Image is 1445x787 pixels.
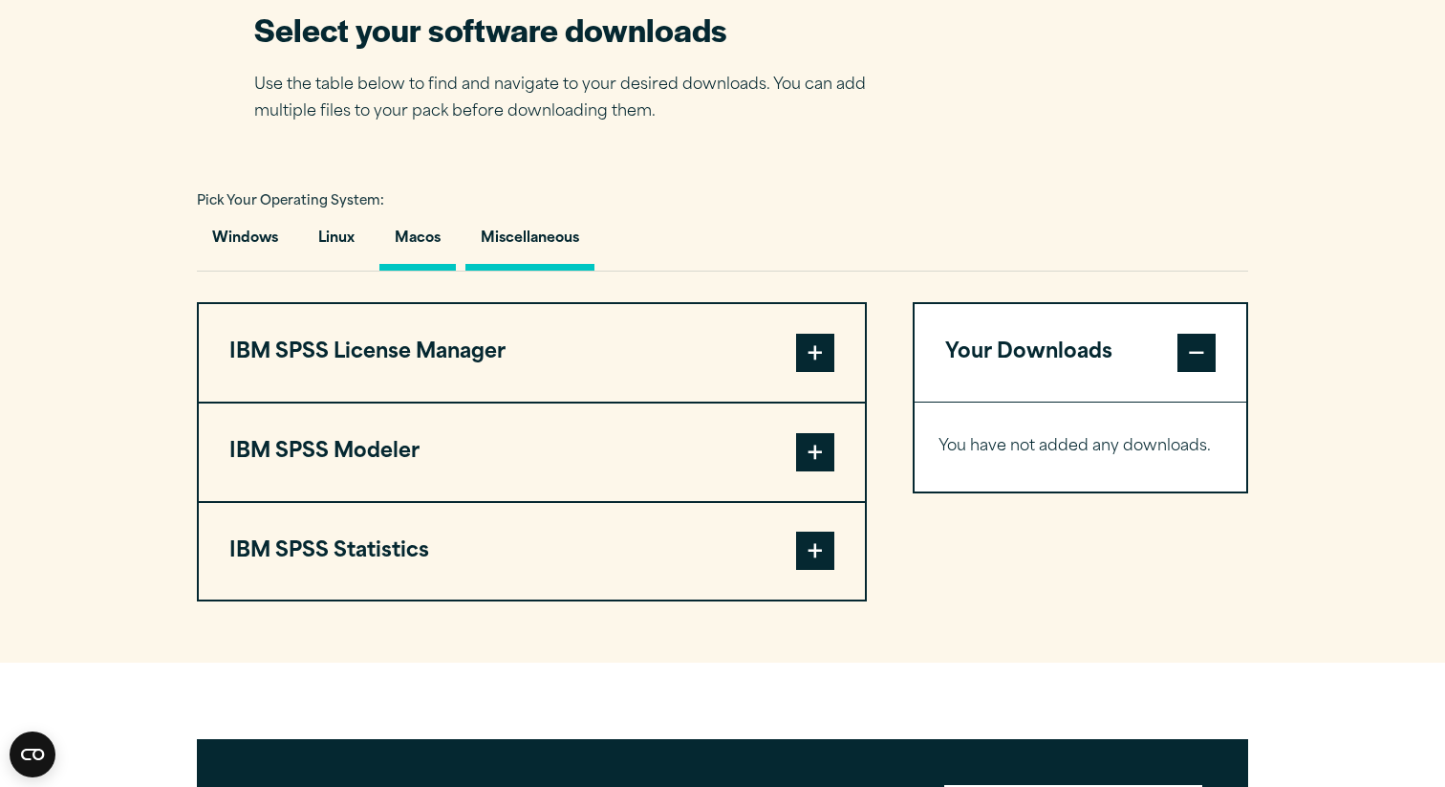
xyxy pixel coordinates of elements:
button: Your Downloads [915,304,1246,402]
button: Windows [197,216,293,271]
button: IBM SPSS Statistics [199,503,865,601]
button: IBM SPSS Modeler [199,404,865,501]
p: You have not added any downloads. [938,433,1222,461]
button: IBM SPSS License Manager [199,304,865,402]
button: Miscellaneous [465,216,594,271]
p: Use the table below to find and navigate to your desired downloads. You can add multiple files to... [254,72,895,127]
div: Your Downloads [915,402,1246,492]
button: Linux [303,216,370,271]
span: Pick Your Operating System: [197,195,384,208]
button: Macos [379,216,456,271]
button: Open CMP widget [10,732,55,777]
h2: Select your software downloads [254,8,895,51]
